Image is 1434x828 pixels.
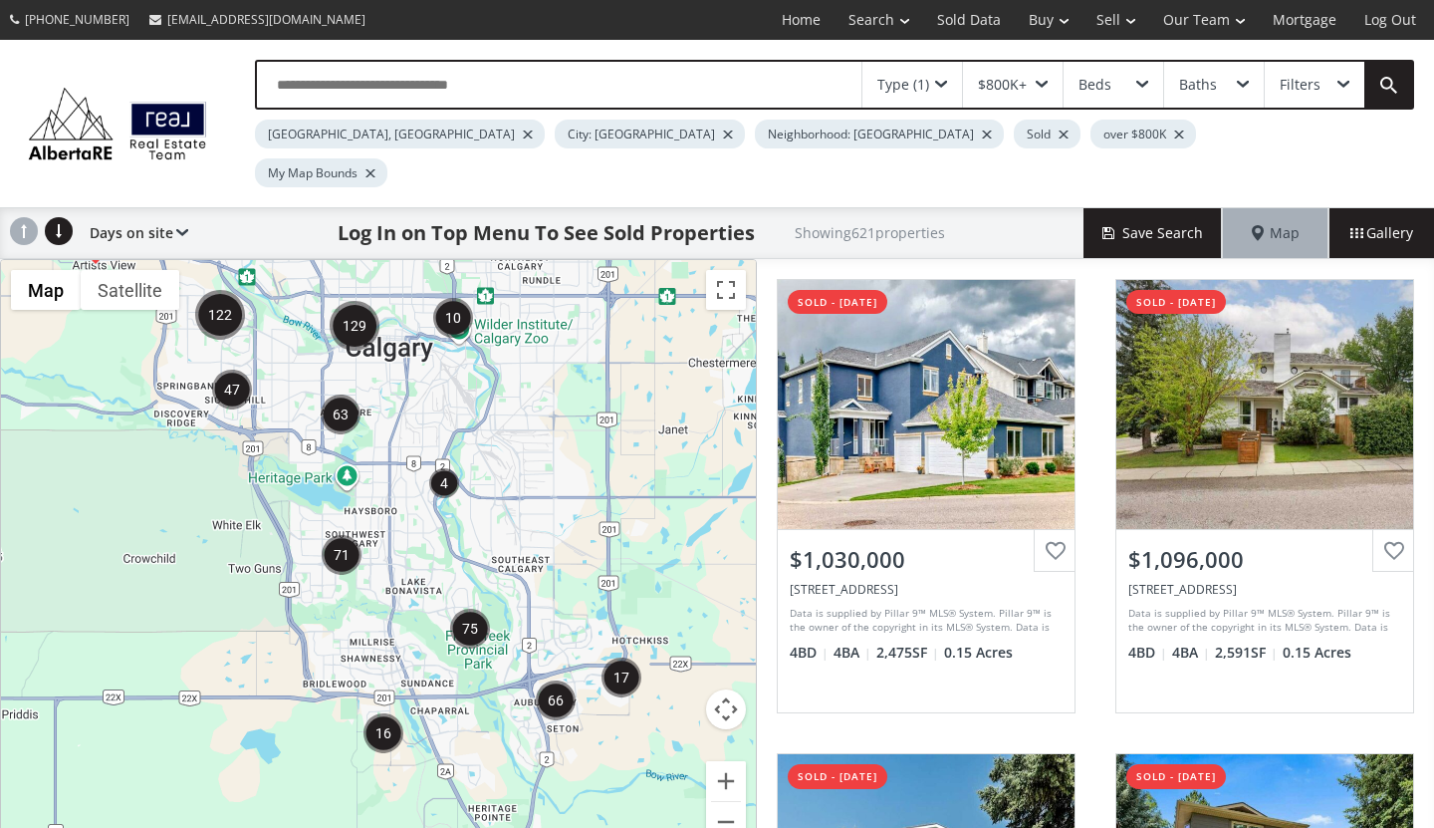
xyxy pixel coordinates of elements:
[790,544,1063,575] div: $1,030,000
[80,208,188,258] div: Days on site
[1350,223,1413,243] span: Gallery
[1172,643,1210,663] span: 4 BA
[1215,643,1278,663] span: 2,591 SF
[536,681,576,720] div: 66
[834,643,871,663] span: 4 BA
[790,643,829,663] span: 4 BD
[1014,120,1080,148] div: Sold
[1223,208,1328,258] div: Map
[1179,78,1217,92] div: Baths
[1252,223,1300,243] span: Map
[1280,78,1320,92] div: Filters
[255,120,545,148] div: [GEOGRAPHIC_DATA], [GEOGRAPHIC_DATA]
[139,1,375,38] a: [EMAIL_ADDRESS][DOMAIN_NAME]
[322,535,361,575] div: 71
[20,83,215,164] img: Logo
[450,609,490,649] div: 75
[429,468,459,498] div: 4
[876,643,939,663] span: 2,475 SF
[1128,581,1401,598] div: 380 Strathcona Drive SW, Calgary, AB T3H 1N9
[11,270,81,310] button: Show street map
[1128,606,1396,636] div: Data is supplied by Pillar 9™ MLS® System. Pillar 9™ is the owner of the copyright in its MLS® Sy...
[330,301,379,351] div: 129
[321,395,360,434] div: 63
[74,240,118,261] div: $933K
[790,581,1063,598] div: 35 Cougar Ridge View SW, Calgary, AB T3H 4X3
[601,658,641,697] div: 17
[755,120,1004,148] div: Neighborhood: [GEOGRAPHIC_DATA]
[1078,78,1111,92] div: Beds
[195,290,245,340] div: 122
[433,298,473,338] div: 10
[1095,259,1434,733] a: sold - [DATE]$1,096,000[STREET_ADDRESS]Data is supplied by Pillar 9™ MLS® System. Pillar 9™ is th...
[757,259,1095,733] a: sold - [DATE]$1,030,000[STREET_ADDRESS]Data is supplied by Pillar 9™ MLS® System. Pillar 9™ is th...
[706,270,746,310] button: Toggle fullscreen view
[706,690,746,729] button: Map camera controls
[944,643,1013,663] span: 0.15 Acres
[1128,643,1167,663] span: 4 BD
[338,219,755,247] h1: Log In on Top Menu To See Sold Properties
[555,120,745,148] div: City: [GEOGRAPHIC_DATA]
[1083,208,1223,258] button: Save Search
[978,78,1027,92] div: $800K+
[212,370,252,410] div: 47
[795,225,945,240] h2: Showing 621 properties
[81,270,179,310] button: Show satellite imagery
[706,761,746,801] button: Zoom in
[25,11,129,28] span: [PHONE_NUMBER]
[1283,643,1351,663] span: 0.15 Acres
[167,11,365,28] span: [EMAIL_ADDRESS][DOMAIN_NAME]
[1090,120,1196,148] div: over $800K
[363,713,403,753] div: 16
[877,78,929,92] div: Type (1)
[1128,544,1401,575] div: $1,096,000
[1328,208,1434,258] div: Gallery
[790,606,1058,636] div: Data is supplied by Pillar 9™ MLS® System. Pillar 9™ is the owner of the copyright in its MLS® Sy...
[255,158,387,187] div: My Map Bounds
